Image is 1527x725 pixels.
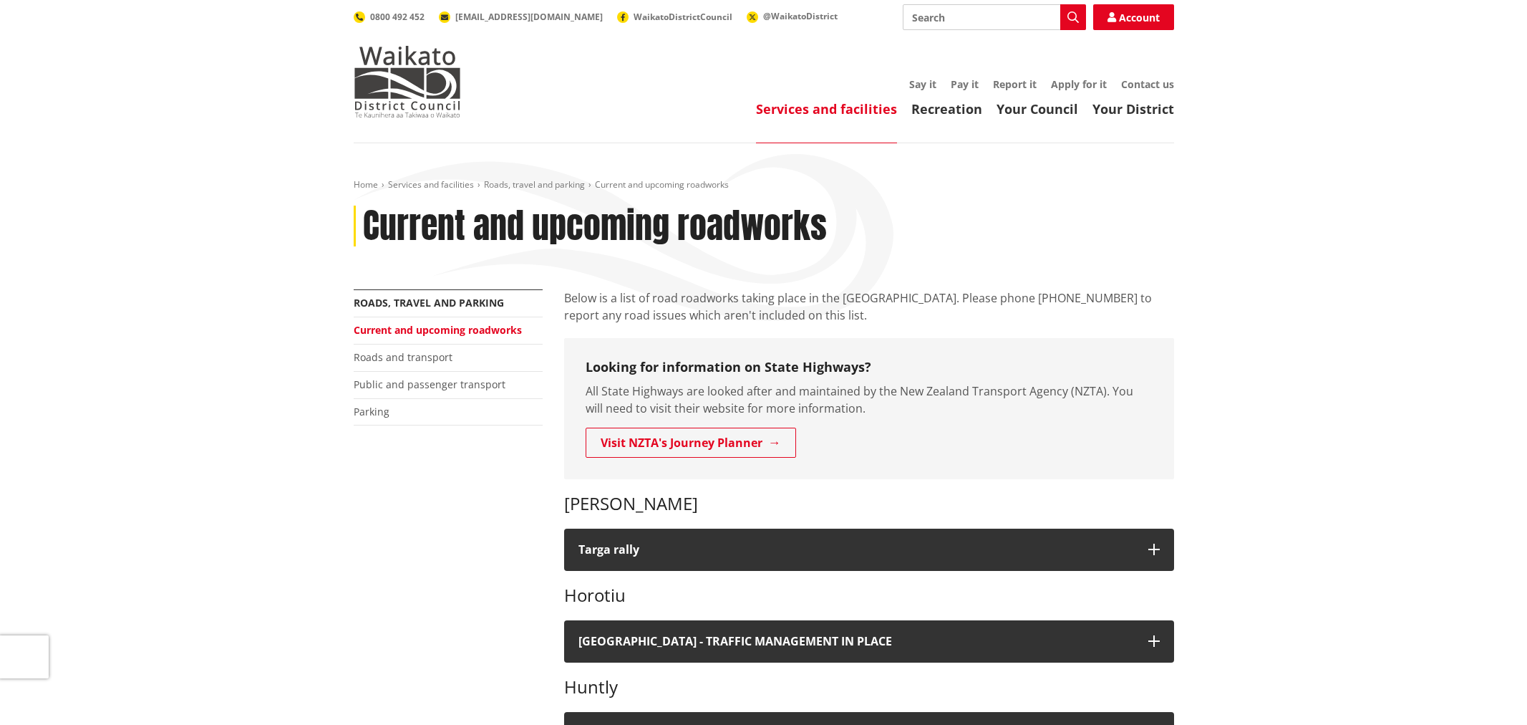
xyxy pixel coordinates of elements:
p: All State Highways are looked after and maintained by the New Zealand Transport Agency (NZTA). Yo... [586,383,1153,417]
nav: breadcrumb [354,179,1174,191]
a: @WaikatoDistrict [747,10,838,22]
a: Roads and transport [354,350,452,364]
a: Parking [354,405,389,418]
h3: Looking for information on State Highways? [586,360,1153,375]
a: Report it [993,77,1037,91]
a: Services and facilities [388,178,474,191]
h3: [PERSON_NAME] [564,494,1174,514]
a: Home [354,178,378,191]
a: Recreation [911,100,982,117]
a: Your Council [997,100,1078,117]
button: [GEOGRAPHIC_DATA] - TRAFFIC MANAGEMENT IN PLACE [564,620,1174,663]
h4: [GEOGRAPHIC_DATA] - TRAFFIC MANAGEMENT IN PLACE [578,635,1134,648]
a: Services and facilities [756,100,897,117]
a: 0800 492 452 [354,11,425,23]
input: Search input [903,4,1086,30]
img: Waikato District Council - Te Kaunihera aa Takiwaa o Waikato [354,46,461,117]
span: 0800 492 452 [370,11,425,23]
a: Say it [909,77,936,91]
span: @WaikatoDistrict [763,10,838,22]
a: Contact us [1121,77,1174,91]
a: Account [1093,4,1174,30]
span: [EMAIL_ADDRESS][DOMAIN_NAME] [455,11,603,23]
a: WaikatoDistrictCouncil [617,11,732,23]
h3: Huntly [564,677,1174,698]
a: Your District [1092,100,1174,117]
a: Roads, travel and parking [354,296,504,309]
h1: Current and upcoming roadworks [363,206,827,247]
h3: Horotiu [564,585,1174,606]
a: Roads, travel and parking [484,178,585,191]
a: Apply for it [1051,77,1107,91]
button: Targa rally [564,529,1174,571]
a: Current and upcoming roadworks [354,323,522,337]
a: Visit NZTA's Journey Planner [586,428,796,458]
a: [EMAIL_ADDRESS][DOMAIN_NAME] [439,11,603,23]
p: Below is a list of road roadworks taking place in the [GEOGRAPHIC_DATA]. Please phone [PHONE_NUMB... [564,289,1174,324]
a: Public and passenger transport [354,378,505,391]
h4: Targa rally [578,543,1134,557]
a: Pay it [951,77,979,91]
span: WaikatoDistrictCouncil [634,11,732,23]
span: Current and upcoming roadworks [595,178,729,191]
